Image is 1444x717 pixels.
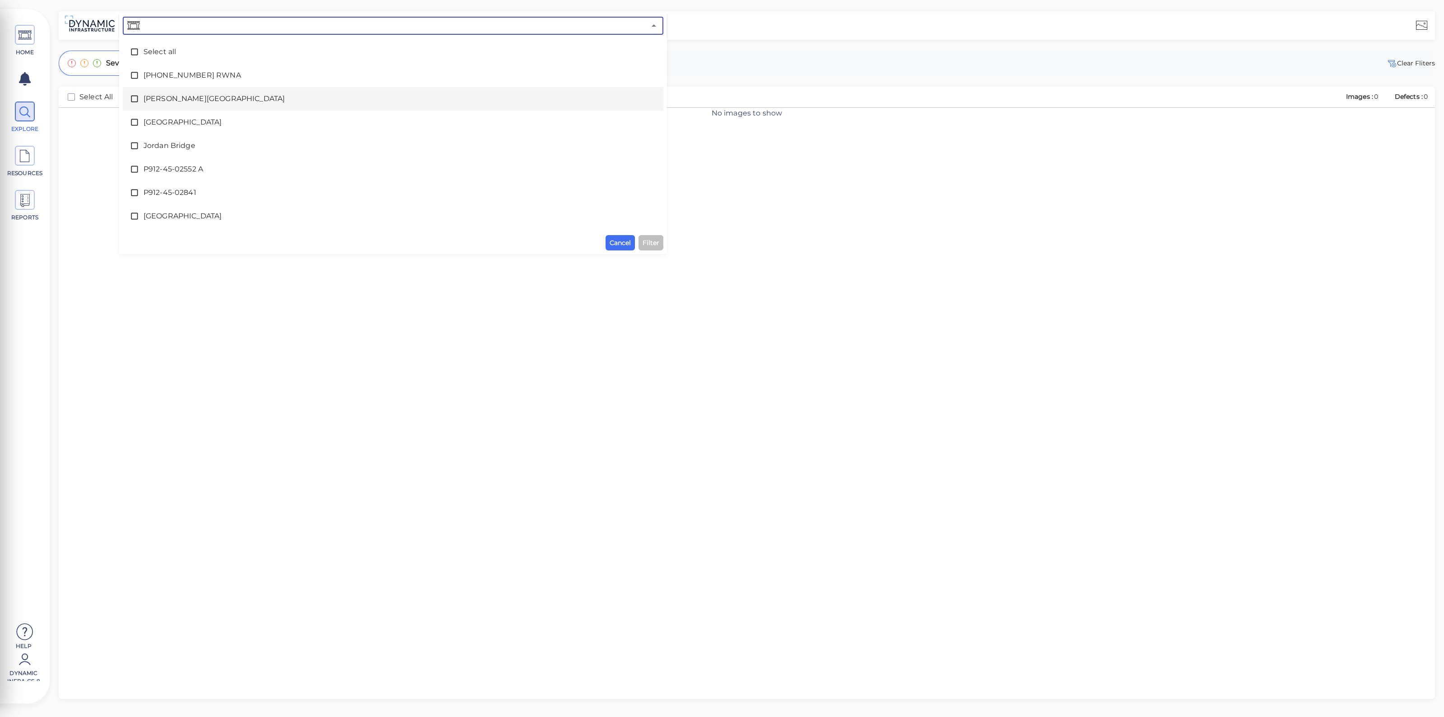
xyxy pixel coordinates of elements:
span: No images to show [712,109,782,117]
a: HOME [5,25,45,56]
span: Defects : [1394,93,1424,101]
span: RESOURCES [6,169,44,177]
span: Dynamic Infra CS-8 [5,669,43,681]
span: Severity [106,58,135,69]
a: REPORTS [5,190,45,222]
span: Select all [143,46,643,57]
span: Cancel [610,237,631,248]
span: Filter [643,237,659,248]
span: P912-45-02552 A [143,164,643,175]
span: Images : [1345,93,1374,101]
span: HOME [6,48,44,56]
a: RESOURCES [5,146,45,177]
button: Clear Fliters [1386,58,1435,69]
span: Select All [79,92,113,102]
span: Help [5,642,43,649]
a: EXPLORE [5,102,45,133]
iframe: Chat [1406,676,1437,710]
span: [PERSON_NAME][GEOGRAPHIC_DATA] [143,93,643,104]
span: 0 [1374,93,1378,101]
span: REPORTS [6,213,44,222]
span: EXPLORE [6,125,44,133]
button: Close [648,19,660,32]
span: 0 [1424,93,1428,101]
button: Cancel [606,235,635,250]
button: Filter [639,235,663,250]
span: [PHONE_NUMBER] RWNA [143,70,643,81]
span: P912-45-02841 [143,187,643,198]
span: [GEOGRAPHIC_DATA] [143,211,643,222]
span: Jordan Bridge [143,140,643,151]
span: [GEOGRAPHIC_DATA] [143,117,643,128]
